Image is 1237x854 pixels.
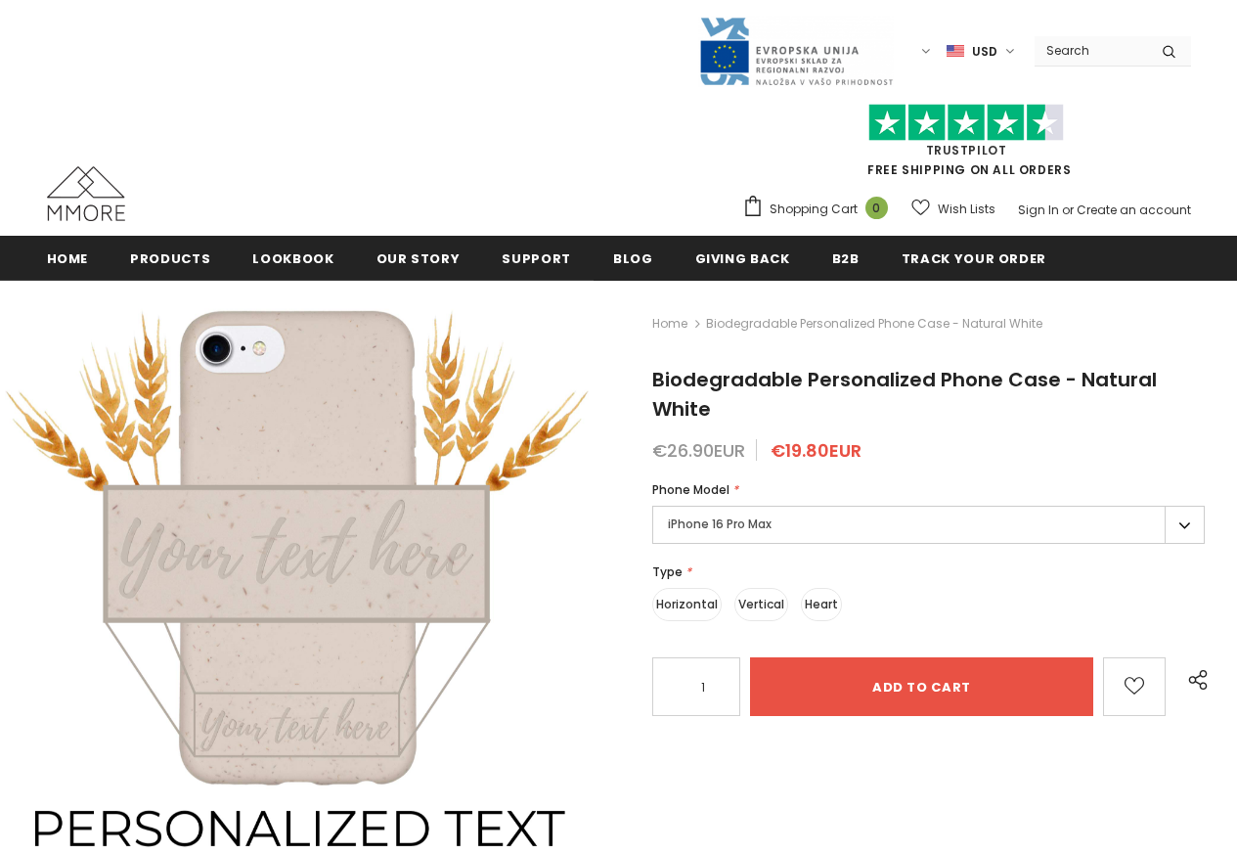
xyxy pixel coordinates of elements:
a: Sign In [1018,202,1059,218]
a: B2B [832,236,860,280]
label: Horizontal [652,588,722,621]
label: Heart [801,588,842,621]
label: iPhone 16 Pro Max [652,506,1205,544]
span: Biodegradable Personalized Phone Case - Natural White [706,312,1042,336]
a: Lookbook [252,236,333,280]
a: Shopping Cart 0 [742,195,898,224]
img: USD [947,43,964,60]
input: Add to cart [750,657,1093,716]
span: Products [130,249,210,268]
span: B2B [832,249,860,268]
a: Javni Razpis [698,42,894,59]
span: Track your order [902,249,1046,268]
span: Our Story [376,249,461,268]
a: Track your order [902,236,1046,280]
label: Vertical [734,588,788,621]
a: Giving back [695,236,790,280]
input: Search Site [1035,36,1147,65]
span: support [502,249,571,268]
a: Create an account [1077,202,1191,218]
a: Our Story [376,236,461,280]
a: Trustpilot [926,142,1007,158]
span: Home [47,249,89,268]
span: Type [652,563,683,580]
span: Wish Lists [938,200,995,219]
span: Giving back [695,249,790,268]
span: 0 [865,197,888,219]
span: or [1062,202,1074,218]
span: €19.80EUR [771,438,861,463]
a: Home [652,312,687,336]
img: MMORE Cases [47,166,125,221]
span: Blog [613,249,653,268]
span: USD [972,42,997,62]
span: €26.90EUR [652,438,745,463]
a: support [502,236,571,280]
span: FREE SHIPPING ON ALL ORDERS [742,112,1191,178]
span: Phone Model [652,481,729,498]
span: Lookbook [252,249,333,268]
a: Products [130,236,210,280]
a: Wish Lists [911,192,995,226]
img: Javni Razpis [698,16,894,87]
img: Trust Pilot Stars [868,104,1064,142]
span: Biodegradable Personalized Phone Case - Natural White [652,366,1157,423]
span: Shopping Cart [770,200,858,219]
a: Blog [613,236,653,280]
a: Home [47,236,89,280]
